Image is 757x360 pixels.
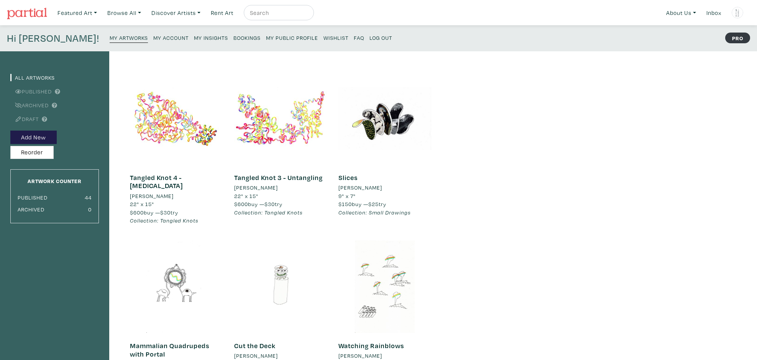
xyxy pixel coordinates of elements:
a: Cut the Deck [234,341,276,350]
button: Reorder [10,146,54,159]
a: Log Out [369,32,392,43]
small: My Artworks [110,34,148,41]
span: 9" x 7" [338,192,356,200]
small: My Insights [194,34,228,41]
li: [PERSON_NAME] [234,183,278,192]
a: Bookings [233,32,261,43]
li: [PERSON_NAME] [234,352,278,360]
a: Inbox [703,5,725,21]
a: About Us [663,5,700,21]
li: [PERSON_NAME] [338,183,382,192]
li: [PERSON_NAME] [130,192,174,200]
a: My Insights [194,32,228,43]
a: [PERSON_NAME] [338,183,431,192]
small: Bookings [233,34,261,41]
a: My Account [153,32,189,43]
a: Watching Rainblows [338,341,404,350]
span: $30 [160,209,171,216]
small: 0 [88,206,92,213]
small: Artwork Counter [28,177,82,185]
small: 44 [85,194,92,201]
small: My Public Profile [266,34,318,41]
a: Featured Art [54,5,100,21]
a: All Artworks [10,74,55,81]
a: [PERSON_NAME] [234,352,327,360]
a: Wishlist [323,32,348,43]
button: Add New [10,131,57,144]
a: Archived [10,101,49,109]
a: Mammalian Quadrupeds with Portal [130,341,209,358]
a: My Artworks [110,32,148,43]
small: My Account [153,34,189,41]
span: $600 [130,209,144,216]
span: $150 [338,200,352,208]
a: [PERSON_NAME] [234,183,327,192]
strong: PRO [725,33,750,43]
h4: Hi [PERSON_NAME]! [7,32,99,44]
small: FAQ [354,34,364,41]
span: 22" x 15" [130,200,154,208]
span: $600 [234,200,248,208]
small: Log Out [369,34,392,41]
a: Draft [10,115,39,123]
a: Browse All [104,5,145,21]
span: buy — try [234,200,282,208]
a: [PERSON_NAME] [338,352,431,360]
a: Published [10,88,52,95]
a: Tangled Knot 3 - Untangling [234,173,323,182]
a: FAQ [354,32,364,43]
span: $25 [368,200,379,208]
a: My Public Profile [266,32,318,43]
em: Collection: Tangled Knots [234,209,303,216]
a: Slices [338,173,358,182]
span: buy — try [130,209,178,216]
small: Archived [18,206,44,213]
img: phpThumb.php [732,7,743,18]
span: 22" x 15" [234,192,258,200]
span: buy — try [338,200,386,208]
small: Published [18,194,48,201]
em: Collection: Tangled Knots [130,217,199,224]
a: Rent Art [207,5,237,21]
em: Collection: Small Drawings [338,209,411,216]
span: $30 [264,200,275,208]
input: Search [249,8,307,18]
a: Discover Artists [148,5,204,21]
small: Wishlist [323,34,348,41]
li: [PERSON_NAME] [338,352,382,360]
a: [PERSON_NAME] [130,192,223,200]
a: Tangled Knot 4 - [MEDICAL_DATA] [130,173,183,190]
